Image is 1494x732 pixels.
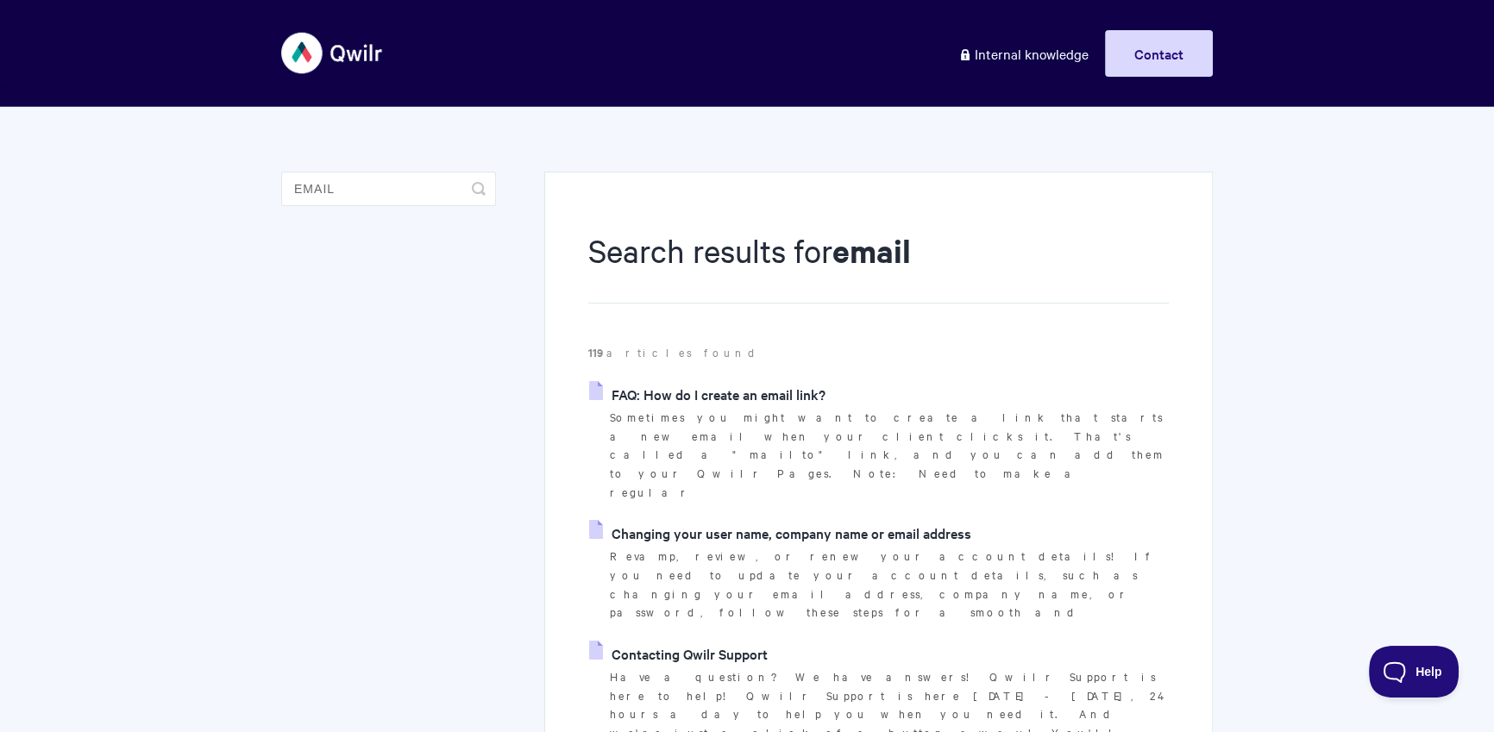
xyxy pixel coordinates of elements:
strong: email [832,229,911,272]
p: Sometimes you might want to create a link that starts a new email when your client clicks it. Tha... [610,408,1169,502]
p: Revamp, review, or renew your account details! If you need to update your account details, such a... [610,547,1169,622]
a: FAQ: How do I create an email link? [589,381,825,407]
p: articles found [588,343,1169,362]
a: Internal knowledge [945,30,1102,77]
input: Search [281,172,496,206]
a: Changing your user name, company name or email address [589,520,971,546]
strong: 119 [588,344,606,360]
img: Qwilr Help Center [281,21,384,85]
h1: Search results for [588,228,1169,303]
a: Contacting Qwilr Support [589,641,768,666]
a: Contact [1105,30,1213,77]
iframe: Toggle Customer Support [1369,646,1459,698]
